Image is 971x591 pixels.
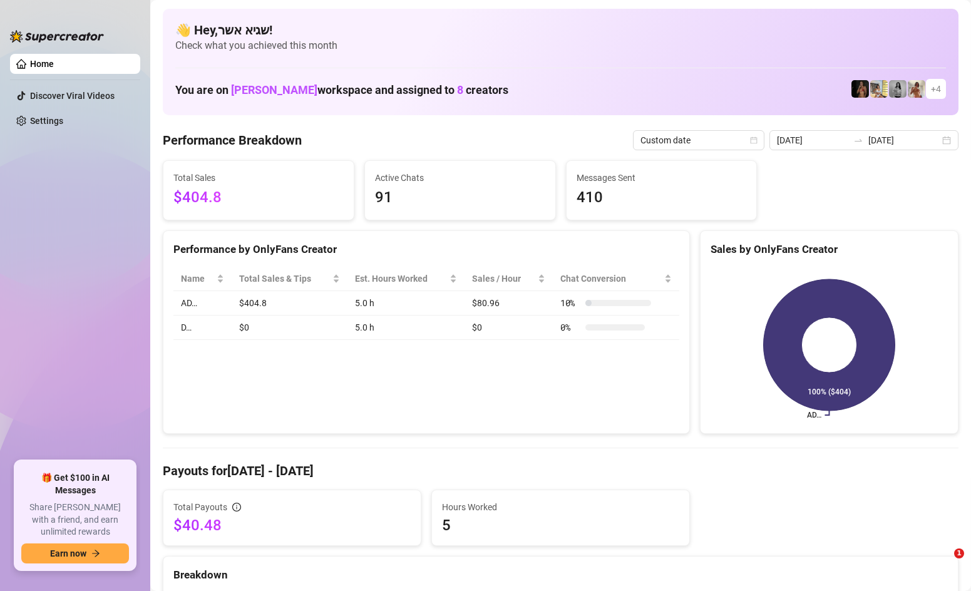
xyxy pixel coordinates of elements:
[711,241,948,258] div: Sales by OnlyFans Creator
[10,30,104,43] img: logo-BBDzfeDw.svg
[465,291,553,316] td: $80.96
[21,543,129,563] button: Earn nowarrow-right
[30,116,63,126] a: Settings
[375,186,545,210] span: 91
[91,549,100,558] span: arrow-right
[560,321,580,334] span: 0 %
[928,548,958,578] iframe: Intercom live chat
[442,500,679,514] span: Hours Worked
[173,500,227,514] span: Total Payouts
[853,135,863,145] span: swap-right
[173,186,344,210] span: $404.8
[30,91,115,101] a: Discover Viral Videos
[173,316,232,340] td: D…
[173,171,344,185] span: Total Sales
[553,267,679,291] th: Chat Conversion
[21,472,129,496] span: 🎁 Get $100 in AI Messages
[232,267,347,291] th: Total Sales & Tips
[173,291,232,316] td: AD…
[347,316,464,340] td: 5.0 h
[181,272,214,285] span: Name
[232,291,347,316] td: $404.8
[750,136,758,144] span: calendar
[931,82,941,96] span: + 4
[868,133,940,147] input: End date
[173,567,948,583] div: Breakdown
[465,316,553,340] td: $0
[232,503,241,511] span: info-circle
[954,548,964,558] span: 1
[640,131,757,150] span: Custom date
[231,83,317,96] span: [PERSON_NAME]
[577,186,747,210] span: 410
[472,272,535,285] span: Sales / Hour
[50,548,86,558] span: Earn now
[173,267,232,291] th: Name
[239,272,330,285] span: Total Sales & Tips
[175,83,508,97] h1: You are on workspace and assigned to creators
[175,39,946,53] span: Check what you achieved this month
[560,272,662,285] span: Chat Conversion
[173,515,411,535] span: $40.48
[889,80,907,98] img: A
[355,272,446,285] div: Est. Hours Worked
[577,171,747,185] span: Messages Sent
[442,515,679,535] span: 5
[232,316,347,340] td: $0
[777,133,848,147] input: Start date
[851,80,869,98] img: D
[21,501,129,538] span: Share [PERSON_NAME] with a friend, and earn unlimited rewards
[375,171,545,185] span: Active Chats
[853,135,863,145] span: to
[807,411,821,419] text: AD…
[175,21,946,39] h4: 👋 Hey, שגיא אשר !
[30,59,54,69] a: Home
[173,241,679,258] div: Performance by OnlyFans Creator
[560,296,580,310] span: 10 %
[163,131,302,149] h4: Performance Breakdown
[465,267,553,291] th: Sales / Hour
[870,80,888,98] img: Prinssesa4u
[163,462,958,480] h4: Payouts for [DATE] - [DATE]
[347,291,464,316] td: 5.0 h
[457,83,463,96] span: 8
[908,80,925,98] img: Green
